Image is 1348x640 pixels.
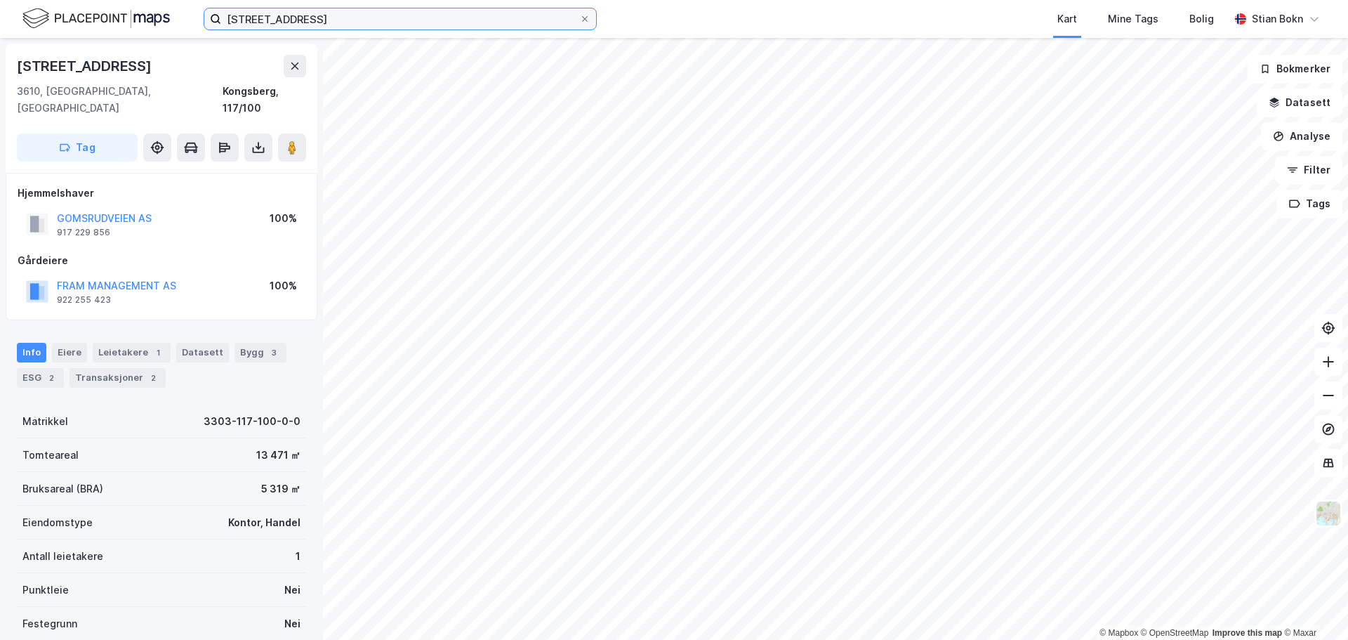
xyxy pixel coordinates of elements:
[22,413,68,430] div: Matrikkel
[267,346,281,360] div: 3
[18,252,305,269] div: Gårdeiere
[1189,11,1214,27] div: Bolig
[223,83,306,117] div: Kongsberg, 117/100
[93,343,171,363] div: Leietakere
[17,55,154,77] div: [STREET_ADDRESS]
[1261,122,1342,150] button: Analyse
[57,294,111,306] div: 922 255 423
[17,343,46,363] div: Info
[52,343,87,363] div: Eiere
[22,548,103,565] div: Antall leietakere
[221,8,579,30] input: Søk på adresse, matrikkel, gårdeiere, leietakere eller personer
[1108,11,1158,27] div: Mine Tags
[22,481,103,497] div: Bruksareal (BRA)
[1057,11,1077,27] div: Kart
[57,227,110,238] div: 917 229 856
[284,582,300,599] div: Nei
[1248,55,1342,83] button: Bokmerker
[1252,11,1303,27] div: Stian Bokn
[1277,190,1342,218] button: Tags
[176,343,229,363] div: Datasett
[17,133,138,162] button: Tag
[1315,500,1342,527] img: Z
[261,481,300,497] div: 5 319 ㎡
[22,615,77,632] div: Festegrunn
[296,548,300,565] div: 1
[284,615,300,632] div: Nei
[18,185,305,202] div: Hjemmelshaver
[1141,628,1209,638] a: OpenStreetMap
[151,346,165,360] div: 1
[256,447,300,464] div: 13 471 ㎡
[204,413,300,430] div: 3303-117-100-0-0
[22,582,69,599] div: Punktleie
[1099,628,1138,638] a: Mapbox
[17,368,64,388] div: ESG
[228,514,300,531] div: Kontor, Handel
[70,368,166,388] div: Transaksjoner
[1212,628,1282,638] a: Improve this map
[44,371,58,385] div: 2
[1278,573,1348,640] iframe: Chat Widget
[17,83,223,117] div: 3610, [GEOGRAPHIC_DATA], [GEOGRAPHIC_DATA]
[1257,89,1342,117] button: Datasett
[1275,156,1342,184] button: Filter
[234,343,286,363] div: Bygg
[22,447,79,464] div: Tomteareal
[1278,573,1348,640] div: Kontrollprogram for chat
[270,210,297,227] div: 100%
[146,371,160,385] div: 2
[22,6,170,31] img: logo.f888ab2527a4732fd821a326f86c7f29.svg
[270,277,297,294] div: 100%
[22,514,93,531] div: Eiendomstype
